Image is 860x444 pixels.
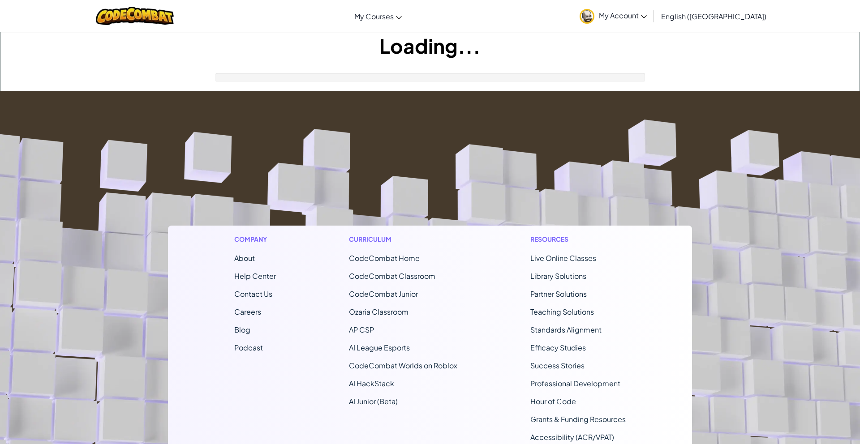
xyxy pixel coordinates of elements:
[349,343,410,352] a: AI League Esports
[530,307,594,316] a: Teaching Solutions
[530,414,626,424] a: Grants & Funding Resources
[349,397,398,406] a: AI Junior (Beta)
[661,12,766,21] span: English ([GEOGRAPHIC_DATA])
[530,379,620,388] a: Professional Development
[234,307,261,316] a: Careers
[575,2,651,30] a: My Account
[530,253,596,263] a: Live Online Classes
[530,397,576,406] a: Hour of Code
[580,9,594,24] img: avatar
[234,253,255,263] a: About
[349,235,457,244] h1: Curriculum
[530,235,626,244] h1: Resources
[349,271,435,281] a: CodeCombat Classroom
[349,325,374,334] a: AP CSP
[234,235,276,244] h1: Company
[0,32,860,60] h1: Loading...
[349,253,420,263] span: CodeCombat Home
[530,271,586,281] a: Library Solutions
[96,7,174,25] img: CodeCombat logo
[234,289,272,299] span: Contact Us
[530,432,614,442] a: Accessibility (ACR/VPAT)
[349,307,408,316] a: Ozaria Classroom
[599,11,647,20] span: My Account
[349,379,394,388] a: AI HackStack
[530,361,585,370] a: Success Stories
[350,4,406,28] a: My Courses
[530,325,602,334] a: Standards Alignment
[530,343,586,352] a: Efficacy Studies
[530,289,587,299] a: Partner Solutions
[354,12,394,21] span: My Courses
[657,4,771,28] a: English ([GEOGRAPHIC_DATA])
[234,271,276,281] a: Help Center
[349,361,457,370] a: CodeCombat Worlds on Roblox
[234,343,263,352] a: Podcast
[234,325,250,334] a: Blog
[349,289,418,299] a: CodeCombat Junior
